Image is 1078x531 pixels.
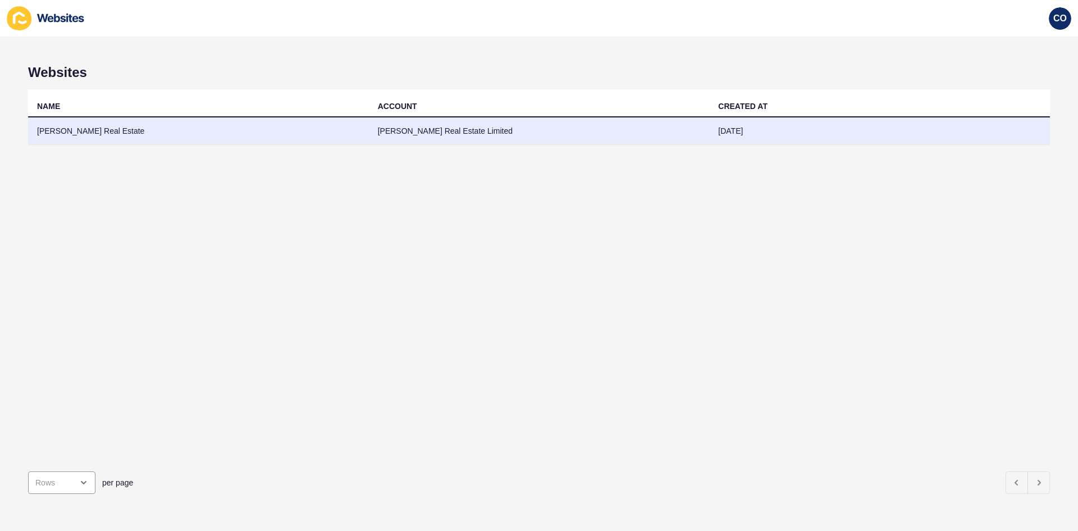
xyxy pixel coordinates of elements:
td: [PERSON_NAME] Real Estate Limited [369,117,710,145]
div: open menu [28,471,95,494]
div: ACCOUNT [378,101,417,112]
h1: Websites [28,65,1050,80]
div: NAME [37,101,60,112]
span: per page [102,477,133,488]
td: [PERSON_NAME] Real Estate [28,117,369,145]
span: CO [1053,13,1067,24]
div: CREATED AT [718,101,768,112]
td: [DATE] [709,117,1050,145]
